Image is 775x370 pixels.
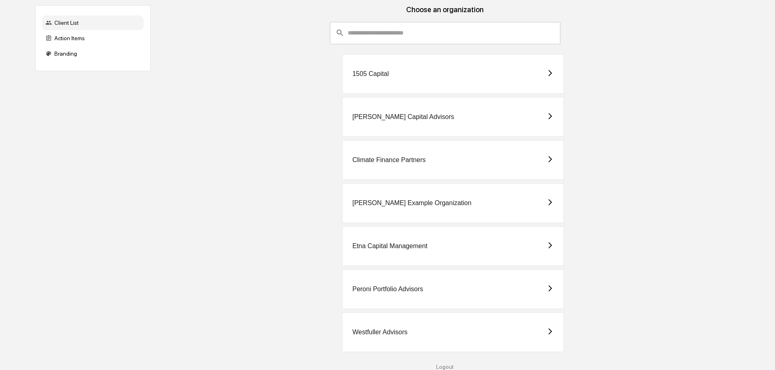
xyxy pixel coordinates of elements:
div: [PERSON_NAME] Example Organization [352,199,471,207]
div: Peroni Portfolio Advisors [352,286,423,293]
div: Action Items [42,31,144,45]
div: Client List [42,15,144,30]
div: consultant-dashboard__filter-organizations-search-bar [330,22,560,44]
div: Branding [42,46,144,61]
div: Logout [157,364,733,370]
div: Etna Capital Management [352,242,427,250]
div: [PERSON_NAME] Capital Advisors [352,113,454,121]
div: Westfuller Advisors [352,329,407,336]
div: Choose an organization [157,5,733,22]
div: 1505 Capital [352,70,389,78]
div: Climate Finance Partners [352,156,426,164]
